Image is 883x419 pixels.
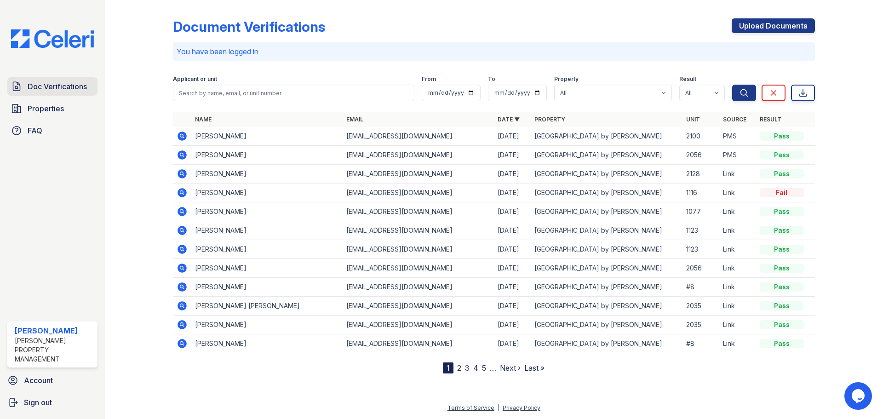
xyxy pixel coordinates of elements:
td: [PERSON_NAME] [191,278,343,297]
div: Document Verifications [173,18,325,35]
td: [GEOGRAPHIC_DATA] by [PERSON_NAME] [531,221,682,240]
div: Pass [760,301,804,310]
div: Pass [760,339,804,348]
a: Property [534,116,565,123]
a: Terms of Service [447,404,494,411]
td: [PERSON_NAME] [191,334,343,353]
td: [EMAIL_ADDRESS][DOMAIN_NAME] [343,127,494,146]
td: [PERSON_NAME] [191,259,343,278]
a: Last » [524,363,545,373]
td: Link [719,165,756,184]
a: Date ▼ [498,116,520,123]
td: [GEOGRAPHIC_DATA] by [PERSON_NAME] [531,334,682,353]
td: Link [719,259,756,278]
td: [EMAIL_ADDRESS][DOMAIN_NAME] [343,240,494,259]
div: | [498,404,499,411]
td: [EMAIL_ADDRESS][DOMAIN_NAME] [343,146,494,165]
td: Link [719,334,756,353]
td: [PERSON_NAME] [191,221,343,240]
td: 2128 [682,165,719,184]
td: Link [719,184,756,202]
img: CE_Logo_Blue-a8612792a0a2168367f1c8372b55b34899dd931a85d93a1a3d3e32e68fde9ad4.png [4,29,101,48]
a: 3 [465,363,470,373]
td: [DATE] [494,316,531,334]
td: [PERSON_NAME] [191,184,343,202]
td: [DATE] [494,202,531,221]
a: Next › [500,363,521,373]
td: [GEOGRAPHIC_DATA] by [PERSON_NAME] [531,259,682,278]
td: [GEOGRAPHIC_DATA] by [PERSON_NAME] [531,297,682,316]
td: [EMAIL_ADDRESS][DOMAIN_NAME] [343,165,494,184]
a: Sign out [4,393,101,412]
td: Link [719,221,756,240]
iframe: chat widget [844,382,874,410]
div: Pass [760,150,804,160]
td: [DATE] [494,297,531,316]
p: You have been logged in [177,46,811,57]
div: Pass [760,245,804,254]
div: Pass [760,264,804,273]
a: Unit [686,116,700,123]
td: [GEOGRAPHIC_DATA] by [PERSON_NAME] [531,316,682,334]
div: Pass [760,207,804,216]
td: [DATE] [494,334,531,353]
td: [EMAIL_ADDRESS][DOMAIN_NAME] [343,184,494,202]
td: [DATE] [494,127,531,146]
span: Sign out [24,397,52,408]
span: Account [24,375,53,386]
a: Doc Verifications [7,77,97,96]
td: [DATE] [494,184,531,202]
td: 2035 [682,316,719,334]
label: Property [554,75,579,83]
td: Link [719,278,756,297]
td: [PERSON_NAME] [191,165,343,184]
a: Source [723,116,746,123]
td: [GEOGRAPHIC_DATA] by [PERSON_NAME] [531,240,682,259]
td: [DATE] [494,221,531,240]
td: [EMAIL_ADDRESS][DOMAIN_NAME] [343,334,494,353]
span: FAQ [28,125,42,136]
a: Email [346,116,363,123]
td: [GEOGRAPHIC_DATA] by [PERSON_NAME] [531,184,682,202]
td: [GEOGRAPHIC_DATA] by [PERSON_NAME] [531,127,682,146]
td: [GEOGRAPHIC_DATA] by [PERSON_NAME] [531,146,682,165]
div: Pass [760,169,804,178]
td: [DATE] [494,146,531,165]
span: Properties [28,103,64,114]
div: Pass [760,132,804,141]
td: #8 [682,334,719,353]
div: Pass [760,282,804,292]
a: Upload Documents [732,18,815,33]
a: FAQ [7,121,97,140]
td: PMS [719,127,756,146]
td: 2035 [682,297,719,316]
td: [PERSON_NAME] [PERSON_NAME] [191,297,343,316]
a: Account [4,371,101,390]
a: Name [195,116,212,123]
span: Doc Verifications [28,81,87,92]
td: 2056 [682,146,719,165]
div: [PERSON_NAME] Property Management [15,336,94,364]
td: 2100 [682,127,719,146]
td: [EMAIL_ADDRESS][DOMAIN_NAME] [343,202,494,221]
td: Link [719,297,756,316]
td: [EMAIL_ADDRESS][DOMAIN_NAME] [343,259,494,278]
label: Applicant or unit [173,75,217,83]
a: 4 [473,363,478,373]
td: [PERSON_NAME] [191,316,343,334]
td: [EMAIL_ADDRESS][DOMAIN_NAME] [343,316,494,334]
td: 2056 [682,259,719,278]
a: 2 [457,363,461,373]
td: Link [719,240,756,259]
a: Privacy Policy [503,404,540,411]
td: [DATE] [494,278,531,297]
td: [EMAIL_ADDRESS][DOMAIN_NAME] [343,297,494,316]
td: Link [719,202,756,221]
td: [EMAIL_ADDRESS][DOMAIN_NAME] [343,221,494,240]
td: Link [719,316,756,334]
td: [PERSON_NAME] [191,240,343,259]
a: Properties [7,99,97,118]
td: 1123 [682,240,719,259]
span: … [490,362,496,373]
